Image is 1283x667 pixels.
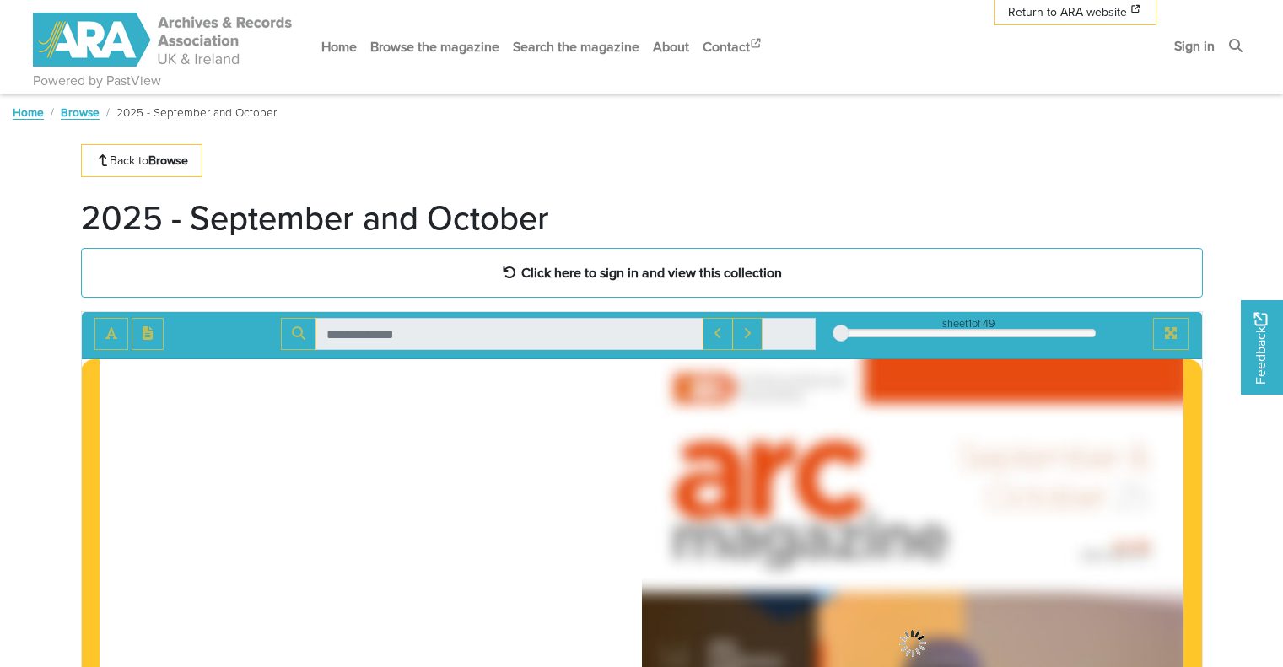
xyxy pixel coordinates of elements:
strong: Browse [148,152,188,169]
h1: 2025 - September and October [81,197,549,238]
a: Powered by PastView [33,71,161,91]
a: Search the magazine [506,24,646,69]
a: About [646,24,696,69]
span: Feedback [1251,312,1271,384]
a: Contact [696,24,770,69]
button: Toggle text selection (Alt+T) [94,318,128,350]
a: Browse the magazine [364,24,506,69]
a: Would you like to provide feedback? [1241,300,1283,395]
button: Search [281,318,316,350]
a: Home [13,104,44,121]
strong: Click here to sign in and view this collection [521,263,782,282]
a: ARA - ARC Magazine | Powered by PastView logo [33,3,294,77]
span: 2025 - September and October [116,104,277,121]
span: 1 [968,315,972,331]
span: Return to ARA website [1008,3,1127,21]
a: Browse [61,104,100,121]
div: sheet of 49 [841,315,1096,331]
a: Click here to sign in and view this collection [81,248,1203,298]
button: Open transcription window [132,318,164,350]
a: Sign in [1167,24,1221,68]
img: ARA - ARC Magazine | Powered by PastView [33,13,294,67]
button: Full screen mode [1153,318,1189,350]
input: Search for [315,318,703,350]
a: Home [315,24,364,69]
button: Previous Match [703,318,733,350]
button: Next Match [732,318,763,350]
a: Back toBrowse [81,144,203,177]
